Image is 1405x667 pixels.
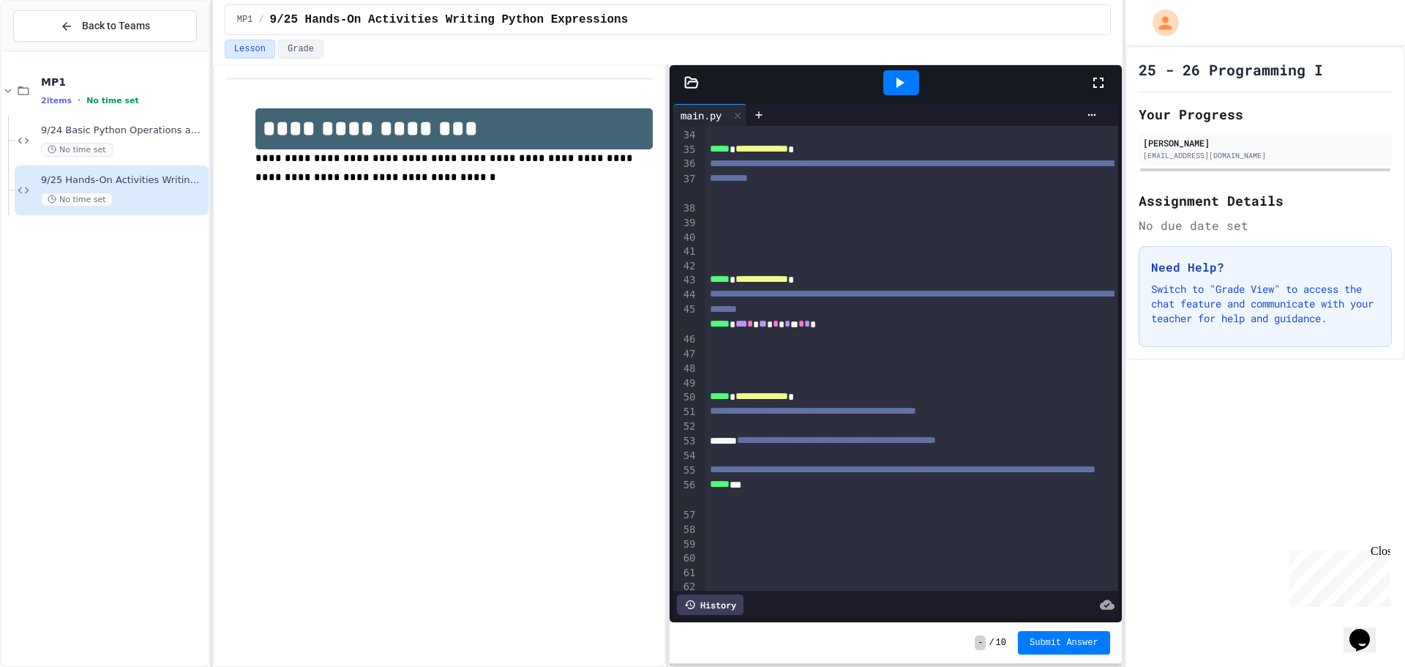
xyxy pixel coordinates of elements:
[1284,545,1390,607] iframe: chat widget
[673,376,697,391] div: 49
[1143,150,1387,161] div: [EMAIL_ADDRESS][DOMAIN_NAME]
[673,332,697,347] div: 46
[673,273,697,288] div: 43
[673,201,697,216] div: 38
[673,434,697,449] div: 53
[673,449,697,463] div: 54
[270,11,629,29] span: 9/25 Hands-On Activities Writing Python Expressions
[673,104,747,126] div: main.py
[1139,217,1392,234] div: No due date set
[1139,59,1323,80] h1: 25 - 26 Programming I
[673,405,697,420] div: 51
[1139,104,1392,124] h2: Your Progress
[13,10,197,42] button: Back to Teams
[673,537,697,552] div: 59
[1137,6,1183,40] div: My Account
[673,231,697,245] div: 40
[1344,608,1390,652] iframe: chat widget
[673,143,697,157] div: 35
[1030,637,1098,649] span: Submit Answer
[673,580,697,595] div: 62
[673,551,697,566] div: 60
[1143,136,1387,149] div: [PERSON_NAME]
[41,193,113,206] span: No time set
[41,96,72,105] span: 2 items
[673,390,697,405] div: 50
[278,40,323,59] button: Grade
[673,478,697,508] div: 56
[677,595,743,615] div: History
[673,157,697,171] div: 36
[41,124,206,137] span: 9/24 Basic Python Operations and Functions
[78,94,80,106] span: •
[989,637,994,649] span: /
[673,172,697,202] div: 37
[673,302,697,332] div: 45
[673,128,697,143] div: 34
[673,523,697,537] div: 58
[1139,190,1392,211] h2: Assignment Details
[996,637,1006,649] span: 10
[673,566,697,581] div: 61
[41,75,206,89] span: MP1
[41,174,206,187] span: 9/25 Hands-On Activities Writing Python Expressions
[673,245,697,259] div: 41
[673,508,697,523] div: 57
[673,288,697,302] div: 44
[258,14,263,26] span: /
[975,636,986,650] span: -
[673,420,697,434] div: 52
[673,362,697,376] div: 48
[1018,631,1110,655] button: Submit Answer
[225,40,275,59] button: Lesson
[673,463,697,478] div: 55
[1151,282,1379,326] p: Switch to "Grade View" to access the chat feature and communicate with your teacher for help and ...
[41,143,113,157] span: No time set
[673,108,729,123] div: main.py
[673,259,697,274] div: 42
[673,216,697,231] div: 39
[673,347,697,362] div: 47
[86,96,139,105] span: No time set
[6,6,101,93] div: Chat with us now!Close
[237,14,253,26] span: MP1
[82,18,150,34] span: Back to Teams
[1151,258,1379,276] h3: Need Help?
